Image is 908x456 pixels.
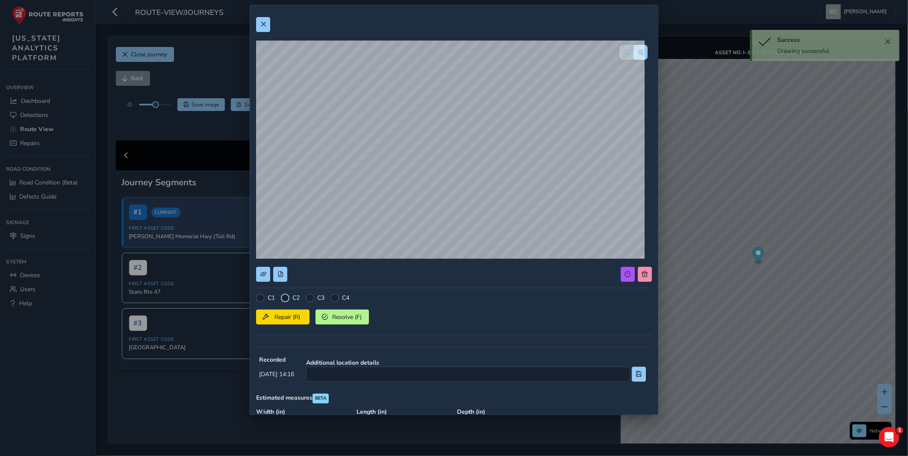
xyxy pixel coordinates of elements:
label: C2 [292,294,300,302]
strong: Estimated measures [256,394,312,402]
strong: Recorded [259,356,294,364]
button: Repair (R) [256,310,310,324]
span: [DATE] 14:16 [259,370,294,378]
span: Resolve (F) [331,313,363,321]
strong: Additional location details [306,359,646,367]
strong: Width ( in ) [256,408,351,416]
span: 1 [896,427,903,434]
button: Resolve (F) [315,310,369,324]
label: C1 [268,294,275,302]
strong: Depth ( in ) [457,408,551,416]
strong: Length ( in ) [357,408,451,416]
span: Repair (R) [271,313,303,321]
label: C3 [317,294,324,302]
label: C4 [342,294,349,302]
iframe: Intercom live chat [879,427,899,447]
span: BETA [315,395,327,402]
